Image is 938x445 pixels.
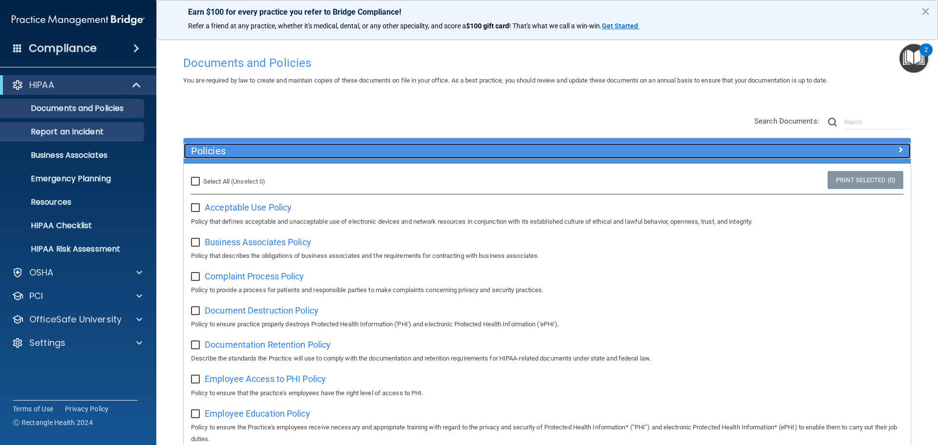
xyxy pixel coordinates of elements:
p: Policy that defines acceptable and unacceptable use of electronic devices and network resources i... [191,216,903,228]
input: Search [844,115,911,129]
p: Settings [29,337,65,349]
h4: Documents and Policies [183,57,911,69]
button: Open Resource Center, 2 new notifications [899,44,928,73]
span: Acceptable Use Policy [205,202,292,212]
a: Get Started [602,22,640,30]
span: Employee Access to PHI Policy [205,374,326,384]
div: 2 [924,50,928,63]
a: Privacy Policy [65,404,109,414]
span: Documentation Retention Policy [205,339,331,350]
a: Policies [191,143,903,159]
span: Select All [203,178,230,185]
p: Resources [6,197,140,207]
p: Policy to provide a process for patients and responsible parties to make complaints concerning pr... [191,284,903,296]
p: Earn $100 for every practice you refer to Bridge Compliance! [188,7,906,17]
p: Describe the standards the Practice will use to comply with the documentation and retention requi... [191,353,903,364]
a: Settings [12,337,142,349]
span: Refer a friend at any practice, whether it's medical, dental, or any other speciality, and score a [188,22,466,30]
span: Complaint Process Policy [205,271,304,281]
p: OSHA [29,267,54,278]
strong: $100 gift card [466,22,509,30]
button: Close [921,3,930,19]
p: Policy to ensure practice properly destroys Protected Health Information ('PHI') and electronic P... [191,318,903,330]
span: ! That's what we call a win-win. [509,22,602,30]
h4: Compliance [29,42,97,55]
p: Business Associates [6,150,140,160]
p: Policy to ensure that the practice's employees have the right level of access to PHI. [191,387,903,399]
a: HIPAA [12,79,142,91]
span: Document Destruction Policy [205,305,319,316]
p: Documents and Policies [6,104,140,113]
img: PMB logo [12,10,145,30]
a: Terms of Use [13,404,53,414]
a: OfficeSafe University [12,314,142,325]
p: PCI [29,290,43,302]
p: Policy that describes the obligations of business associates and the requirements for contracting... [191,250,903,262]
span: You are required by law to create and maintain copies of these documents on file in your office. ... [183,77,828,84]
p: HIPAA [29,79,54,91]
p: Policy to ensure the Practice's employees receive necessary and appropriate training with regard ... [191,422,903,445]
img: ic-search.3b580494.png [828,118,837,127]
h5: Policies [191,146,722,156]
p: HIPAA Checklist [6,221,140,231]
a: OSHA [12,267,142,278]
span: Business Associates Policy [205,237,311,247]
p: OfficeSafe University [29,314,122,325]
span: Ⓒ Rectangle Health 2024 [13,418,93,427]
span: Employee Education Policy [205,408,310,419]
p: HIPAA Risk Assessment [6,244,140,254]
a: (Unselect 0) [231,178,265,185]
a: PCI [12,290,142,302]
input: Select All (Unselect 0) [191,178,202,186]
span: Search Documents: [754,117,819,126]
p: Emergency Planning [6,174,140,184]
p: Report an Incident [6,127,140,137]
strong: Get Started [602,22,638,30]
a: Print Selected (0) [828,171,903,189]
